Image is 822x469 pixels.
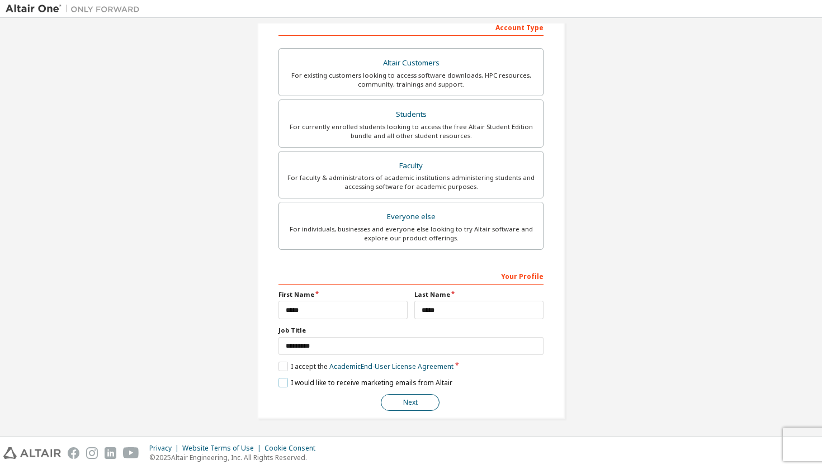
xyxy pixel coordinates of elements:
[6,3,145,15] img: Altair One
[278,290,408,299] label: First Name
[286,55,536,71] div: Altair Customers
[278,362,453,371] label: I accept the
[329,362,453,371] a: Academic End-User License Agreement
[278,378,452,387] label: I would like to receive marketing emails from Altair
[286,225,536,243] div: For individuals, businesses and everyone else looking to try Altair software and explore our prod...
[286,173,536,191] div: For faculty & administrators of academic institutions administering students and accessing softwa...
[68,447,79,459] img: facebook.svg
[105,447,116,459] img: linkedin.svg
[286,71,536,89] div: For existing customers looking to access software downloads, HPC resources, community, trainings ...
[86,447,98,459] img: instagram.svg
[286,158,536,174] div: Faculty
[123,447,139,459] img: youtube.svg
[149,444,182,453] div: Privacy
[182,444,264,453] div: Website Terms of Use
[414,290,544,299] label: Last Name
[149,453,322,462] p: © 2025 Altair Engineering, Inc. All Rights Reserved.
[278,267,544,285] div: Your Profile
[3,447,61,459] img: altair_logo.svg
[264,444,322,453] div: Cookie Consent
[278,18,544,36] div: Account Type
[286,122,536,140] div: For currently enrolled students looking to access the free Altair Student Edition bundle and all ...
[381,394,440,411] button: Next
[286,107,536,122] div: Students
[278,326,544,335] label: Job Title
[286,209,536,225] div: Everyone else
